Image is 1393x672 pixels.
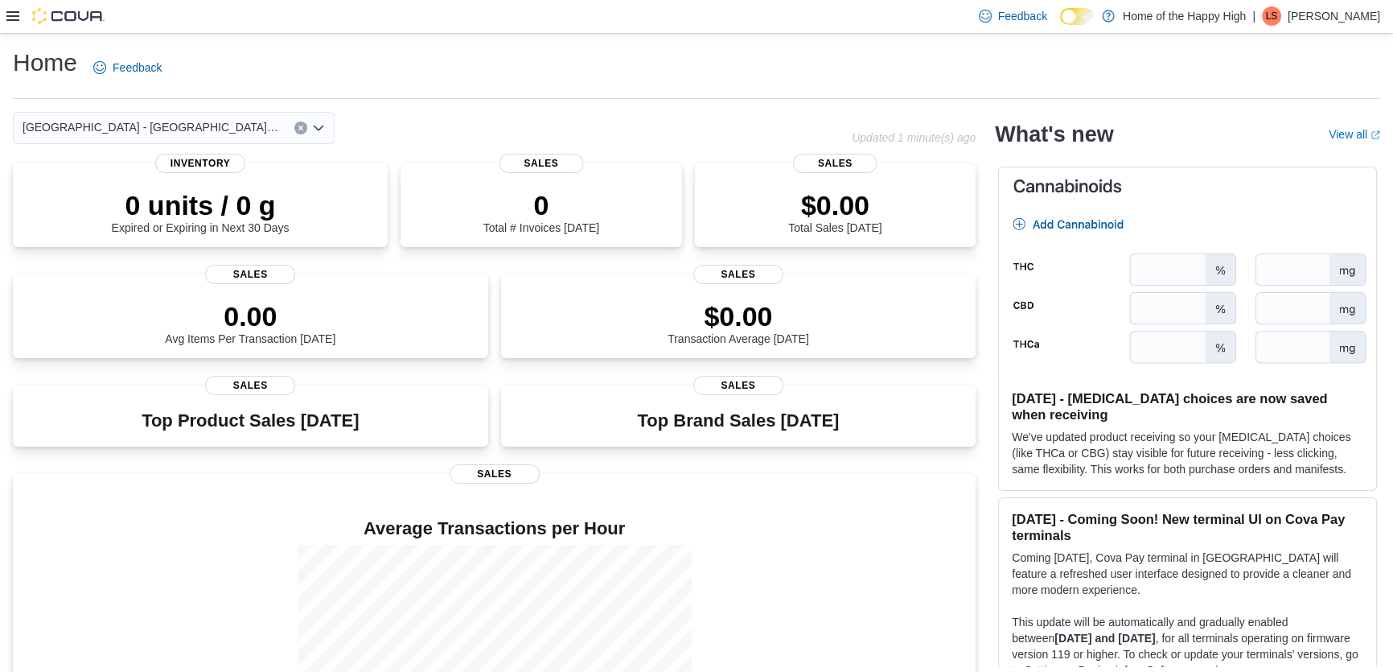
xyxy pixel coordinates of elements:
span: Feedback [113,60,162,76]
p: [PERSON_NAME] [1288,6,1380,26]
div: Lee Soper [1262,6,1281,26]
div: Total Sales [DATE] [788,189,881,234]
h3: [DATE] - Coming Soon! New terminal UI on Cova Pay terminals [1012,511,1363,543]
span: Feedback [998,8,1047,24]
span: Sales [205,265,295,284]
span: Sales [450,464,540,484]
div: Expired or Expiring in Next 30 Days [112,189,290,234]
p: Home of the Happy High [1123,6,1246,26]
p: $0.00 [668,300,809,332]
div: Avg Items Per Transaction [DATE] [165,300,335,345]
span: Sales [205,376,295,395]
div: Transaction Average [DATE] [668,300,809,345]
p: Updated 1 minute(s) ago [852,131,976,144]
span: Dark Mode [1060,25,1061,26]
p: | [1252,6,1255,26]
span: Sales [693,376,783,395]
button: Open list of options [312,122,325,134]
h3: Top Brand Sales [DATE] [637,411,839,431]
p: $0.00 [788,189,881,221]
strong: [DATE] and [DATE] [1054,632,1155,645]
p: Coming [DATE], Cova Pay terminal in [GEOGRAPHIC_DATA] will feature a refreshed user interface des... [1012,550,1363,598]
h1: Home [13,47,77,79]
a: Feedback [87,52,168,84]
div: Total # Invoices [DATE] [483,189,599,234]
span: LS [1266,6,1278,26]
h2: What's new [995,122,1113,147]
span: Inventory [155,154,245,173]
p: 0 [483,189,599,221]
span: [GEOGRAPHIC_DATA] - [GEOGRAPHIC_DATA][PERSON_NAME] - Fire & Flower [23,117,278,137]
h3: Top Product Sales [DATE] [142,411,359,431]
span: Sales [793,154,877,173]
p: We've updated product receiving so your [MEDICAL_DATA] choices (like THCa or CBG) stay visible fo... [1012,429,1363,477]
h4: Average Transactions per Hour [26,519,963,538]
input: Dark Mode [1060,8,1094,25]
h3: [DATE] - [MEDICAL_DATA] choices are now saved when receiving [1012,390,1363,423]
a: View allExternal link [1329,128,1380,141]
p: 0 units / 0 g [112,189,290,221]
svg: External link [1370,130,1380,140]
span: Sales [499,154,583,173]
span: Sales [693,265,783,284]
button: Clear input [294,122,307,134]
p: 0.00 [165,300,335,332]
img: Cova [32,8,105,24]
